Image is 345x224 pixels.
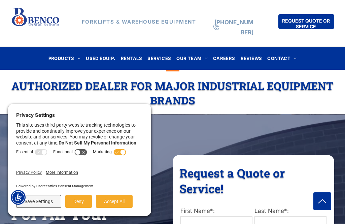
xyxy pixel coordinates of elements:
div: Accessibility Menu [11,190,26,205]
a: SERVICES [145,54,174,63]
a: REQUEST QUOTE OR SERVICE [278,14,334,29]
a: USED EQUIP. [83,54,118,63]
a: CONTACT [265,54,299,63]
span: REQUEST QUOTE OR SERVICE [279,14,333,33]
strong: FORKLIFTS & WAREHOUSE EQUIPMENT [82,19,196,25]
a: RENTALS [118,54,145,63]
label: First Name*: [180,207,252,216]
a: OUR TEAM [174,54,210,63]
a: CAREERS [210,54,238,63]
span: Authorized Dealer For Major Industrial Equipment Brands [11,78,334,107]
span: Request a Quote or Service! [179,165,285,196]
a: [PHONE_NUMBER] [214,19,253,36]
a: REVIEWS [238,54,265,63]
a: PRODUCTS [46,54,83,63]
label: Last Name*: [254,207,326,216]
